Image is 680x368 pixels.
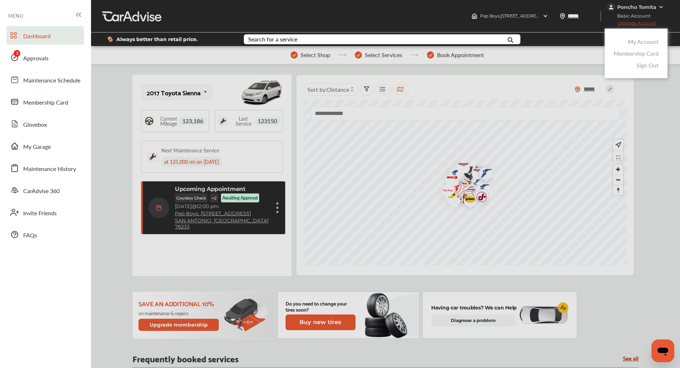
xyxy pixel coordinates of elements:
span: My Garage [23,142,51,152]
span: Membership Card [23,98,68,107]
span: MENU [8,13,23,19]
span: Maintenance Schedule [23,76,80,85]
span: Invite Friends [23,209,57,218]
img: dollor_label_vector.a70140d1.svg [107,36,113,42]
a: Invite Friends [6,203,84,222]
a: Dashboard [6,26,84,45]
span: Approvals [23,54,49,63]
a: Sign Out [636,61,659,69]
span: Maintenance History [23,165,76,174]
div: Search for a service [248,36,297,42]
a: Membership Card [6,92,84,111]
span: FAQs [23,231,37,240]
span: Always better than retail price. [116,37,198,42]
a: My Garage [6,137,84,155]
span: CarAdvise 360 [23,187,60,196]
a: FAQs [6,225,84,244]
a: Approvals [6,48,84,67]
a: Maintenance History [6,159,84,177]
a: Membership Card [614,49,659,57]
span: Glovebox [23,120,47,130]
span: Dashboard [23,32,51,41]
a: CarAdvise 360 [6,181,84,200]
a: Maintenance Schedule [6,70,84,89]
a: Glovebox [6,115,84,133]
a: My Account [628,37,659,46]
iframe: Button to launch messaging window [651,339,674,362]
